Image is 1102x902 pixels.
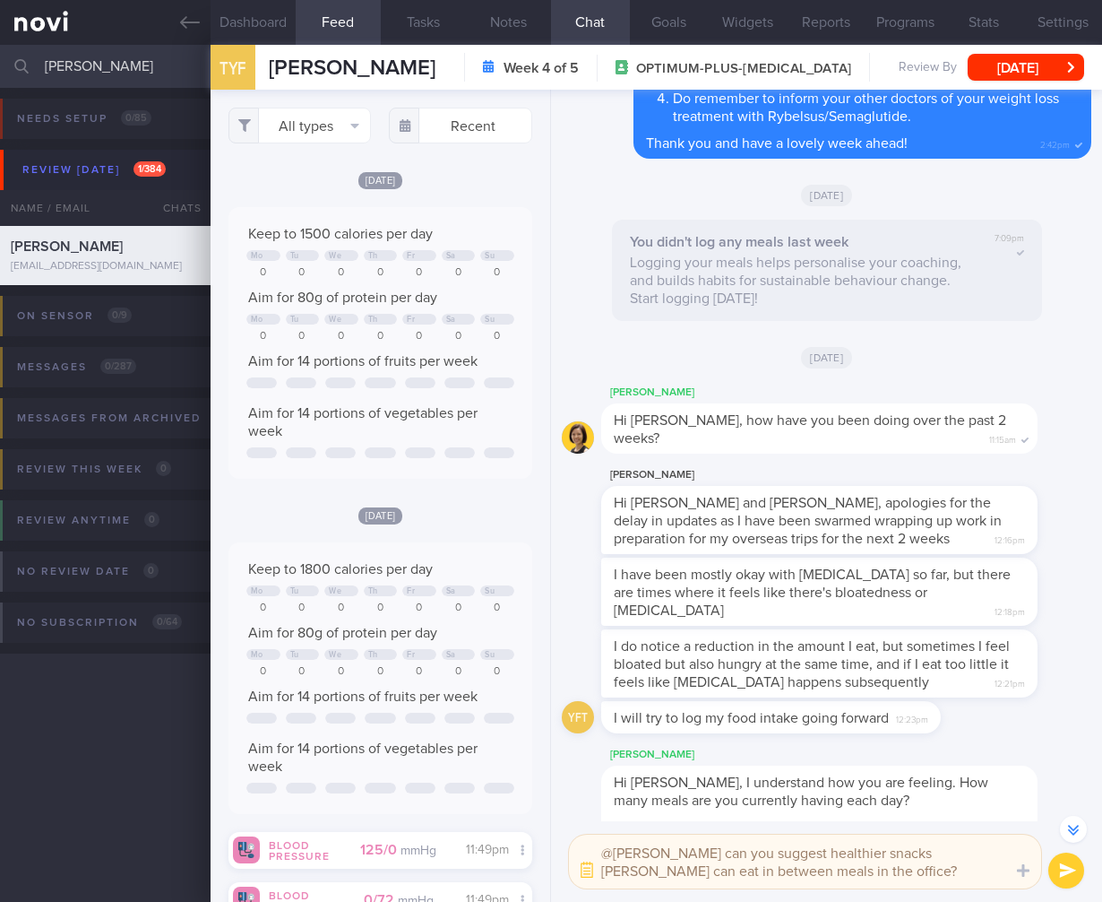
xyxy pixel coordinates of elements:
div: 0 [246,665,280,679]
span: 12:18pm [994,602,1025,619]
div: 0 [324,665,358,679]
div: 0 [246,602,280,615]
span: Hi [PERSON_NAME], how have you been doing over the past 2 weeks? [614,413,1006,446]
div: Tu [290,650,299,660]
span: 0 / 9 [108,308,132,323]
span: 2:42pm [1040,134,1070,152]
strong: 125 / 0 [360,843,397,857]
div: 0 [442,602,476,615]
span: [PERSON_NAME] [11,239,123,254]
div: Su [485,251,495,261]
span: I have been mostly okay with [MEDICAL_DATA] so far, but there are times where it feels like there... [614,568,1011,618]
div: We [329,586,341,596]
div: Mo [251,251,263,261]
div: 0 [364,266,398,280]
div: Th [368,315,378,325]
span: 11:15am [989,429,1016,447]
span: Aim for 80g of protein per day [248,626,437,640]
div: Tu [290,315,299,325]
div: Sa [446,315,456,325]
div: 0 [364,665,398,679]
span: Hi [PERSON_NAME] and [PERSON_NAME], apologies for the delay in updates as I have been swarmed wra... [614,496,1002,546]
div: 0 [480,330,514,343]
span: 7:09pm [994,233,1024,245]
span: 0 [143,563,159,578]
div: 0 [480,266,514,280]
span: Aim for 14 portions of vegetables per week [248,742,478,774]
p: Logging your meals helps personalise your coaching, and builds habits for sustainable behaviour c... [630,254,969,308]
div: [PERSON_NAME] [601,464,1091,486]
div: 0 [480,665,514,679]
div: 0 [246,330,280,343]
span: Keep to 1500 calories per day [248,227,433,241]
div: Mo [251,586,263,596]
div: Messages [13,355,141,379]
div: 0 [324,602,358,615]
div: 0 [402,330,436,343]
span: I will try to log my food intake going forward [614,711,889,725]
div: 0 [402,602,436,615]
div: We [329,251,341,261]
div: 0 [442,330,476,343]
div: Sa [446,251,456,261]
span: Hi [PERSON_NAME], I understand how you are feeling. How many meals are you currently having each ... [614,776,988,808]
div: Th [368,251,378,261]
span: Review By [899,60,957,76]
div: Tu [290,251,299,261]
span: 12:23pm [896,709,928,726]
div: Review anytime [13,508,164,533]
div: No review date [13,559,163,584]
span: 12:16pm [994,530,1025,547]
div: We [329,315,341,325]
div: Fr [407,650,415,660]
div: Blood pressure [260,841,331,863]
div: TYF [206,34,260,103]
span: Aim for 14 portions of vegetables per week [248,406,478,438]
div: 0 [286,665,320,679]
div: Messages from Archived [13,406,243,430]
span: OPTIMUM-PLUS-[MEDICAL_DATA] [636,60,851,78]
div: 0 [286,266,320,280]
div: [PERSON_NAME] [601,744,1091,766]
strong: You didn't log any meals last week [630,235,848,249]
span: 1 / 384 [133,161,166,177]
div: Fr [407,251,415,261]
div: 0 [246,266,280,280]
div: 0 [364,602,398,615]
span: [DATE] [801,185,852,206]
span: 0 [144,512,159,527]
div: 0 [402,266,436,280]
div: 0 [286,330,320,343]
div: Su [485,650,495,660]
div: [PERSON_NAME] [601,382,1091,403]
div: 0 [442,665,476,679]
div: 0 [402,665,436,679]
div: 0 [286,602,320,615]
div: Fr [407,586,415,596]
span: [DATE] [358,507,403,525]
span: Aim for 14 portions of fruits per week [248,354,478,369]
span: [PERSON_NAME] [269,57,435,79]
span: 12:21pm [994,673,1025,690]
button: All types [228,108,372,143]
span: 0 / 85 [121,110,151,126]
span: [DATE] [358,172,403,189]
div: Fr [407,315,415,325]
div: Mo [251,650,263,660]
span: Thank you and have a lovely week ahead! [646,136,908,151]
span: 0 / 64 [152,614,182,629]
span: Aim for 14 portions of fruits per week [248,690,478,704]
span: 0 [156,461,171,476]
span: Aim for 80g of protein per day [248,291,437,305]
div: Review this week [13,457,176,481]
div: [EMAIL_ADDRESS][DOMAIN_NAME] [11,260,200,273]
div: 0 [442,266,476,280]
div: 0 [480,602,514,615]
div: We [329,650,341,660]
div: Su [485,586,495,596]
div: Th [368,586,378,596]
span: 0 / 287 [100,359,136,374]
div: Sa [446,586,456,596]
span: 11:49pm [466,844,509,856]
div: Sa [446,650,456,660]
